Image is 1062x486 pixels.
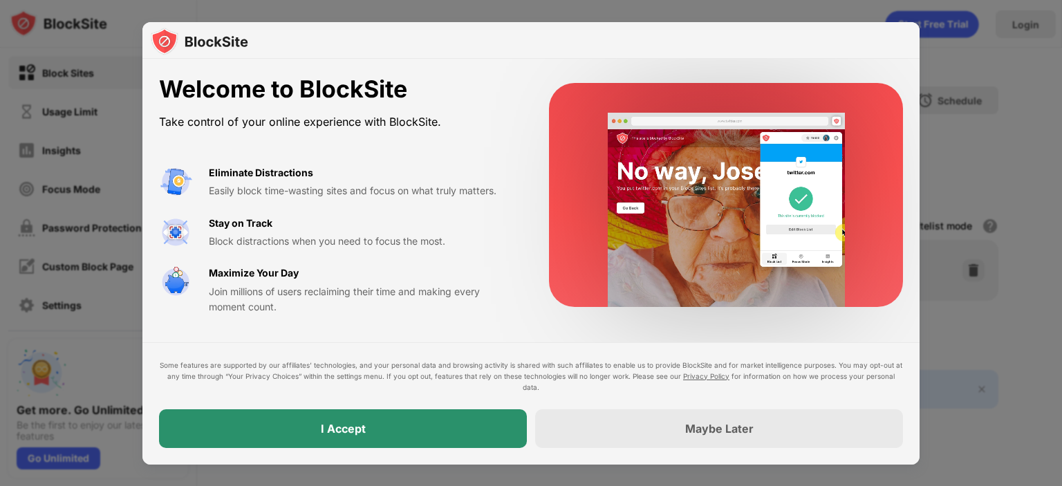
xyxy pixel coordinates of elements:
div: Maximize Your Day [209,265,299,281]
div: Stay on Track [209,216,272,231]
div: Block distractions when you need to focus the most. [209,234,516,249]
img: logo-blocksite.svg [151,28,248,55]
div: Eliminate Distractions [209,165,313,180]
a: Privacy Policy [683,372,729,380]
div: Maybe Later [685,422,754,436]
div: Join millions of users reclaiming their time and making every moment count. [209,284,516,315]
img: value-safe-time.svg [159,265,192,299]
div: Welcome to BlockSite [159,75,516,104]
div: Easily block time-wasting sites and focus on what truly matters. [209,183,516,198]
img: value-avoid-distractions.svg [159,165,192,198]
div: I Accept [321,422,366,436]
img: value-focus.svg [159,216,192,249]
div: Take control of your online experience with BlockSite. [159,112,516,132]
div: Some features are supported by our affiliates’ technologies, and your personal data and browsing ... [159,359,903,393]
